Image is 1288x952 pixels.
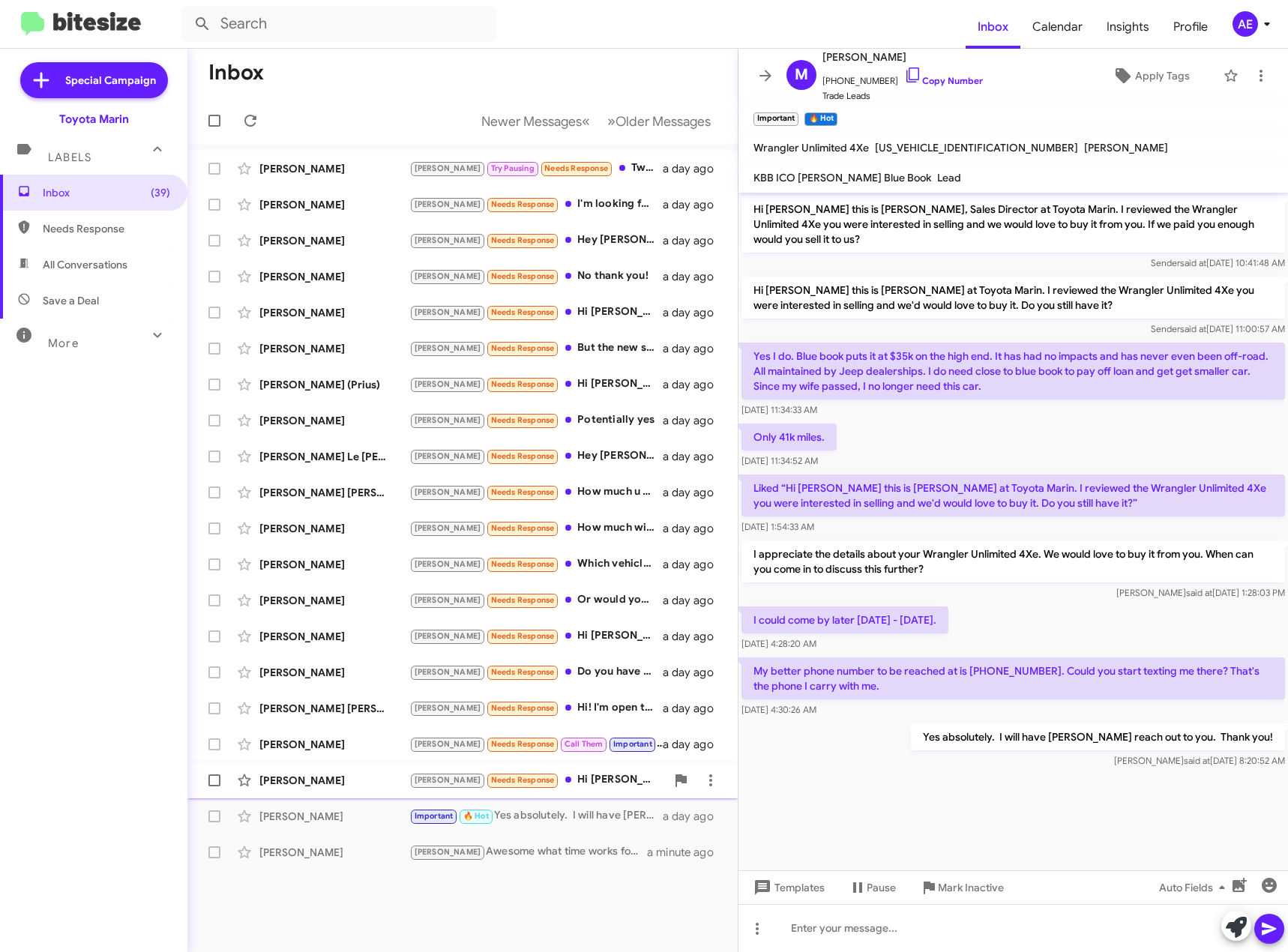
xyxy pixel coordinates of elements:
[259,701,409,716] div: [PERSON_NAME] [PERSON_NAME]
[43,221,170,236] span: Needs Response
[415,847,481,857] span: [PERSON_NAME]
[738,874,837,901] button: Templates
[904,75,983,86] a: Copy Number
[259,521,409,536] div: [PERSON_NAME]
[415,487,481,497] span: [PERSON_NAME]
[741,343,1285,400] p: Yes I do. Blue book puts it at $35k on the high end. It has had no impacts and has never even bee...
[415,811,454,821] span: Important
[491,379,555,389] span: Needs Response
[1159,874,1231,901] span: Auto Fields
[741,404,817,415] span: [DATE] 11:34:33 AM
[1084,141,1168,154] span: [PERSON_NAME]
[1135,62,1190,89] span: Apply Tags
[582,112,590,130] span: «
[822,88,983,103] span: Trade Leads
[741,540,1285,582] p: I appreciate the details about your Wrangler Unlimited 4Xe. We would love to buy it from you. Whe...
[415,163,481,173] span: [PERSON_NAME]
[1151,257,1285,268] span: Sender [DATE] 10:41:48 AM
[741,657,1285,699] p: My better phone number to be reached at is [PHONE_NUMBER]. Could you start texting me there? That...
[908,874,1016,901] button: Mark Inactive
[409,699,663,717] div: Hi! I'm open to hearing an offer
[875,141,1078,154] span: [US_VEHICLE_IDENTIFICATION_NUMBER]
[741,638,816,649] span: [DATE] 4:28:20 AM
[409,555,663,573] div: Which vehicle was this for?
[409,483,663,501] div: How much u r going to pay?
[663,485,726,500] div: a day ago
[151,185,170,200] span: (39)
[647,845,726,860] div: a minute ago
[1116,587,1285,598] span: [PERSON_NAME] [DATE] 1:28:03 PM
[491,307,555,317] span: Needs Response
[663,233,726,248] div: a day ago
[409,232,663,249] div: Hey [PERSON_NAME], thanks for reaching out. The car is actually in [GEOGRAPHIC_DATA], what purcha...
[259,809,409,824] div: [PERSON_NAME]
[259,593,409,608] div: [PERSON_NAME]
[1095,5,1161,49] a: Insights
[741,196,1285,253] p: Hi [PERSON_NAME] this is [PERSON_NAME], Sales Director at Toyota Marin. I reviewed the Wrangler U...
[598,106,720,136] button: Next
[663,449,726,464] div: a day ago
[663,269,726,284] div: a day ago
[741,277,1285,319] p: Hi [PERSON_NAME] this is [PERSON_NAME] at Toyota Marin. I reviewed the Wrangler Unlimited 4Xe you...
[43,185,170,200] span: Inbox
[415,559,481,569] span: [PERSON_NAME]
[663,593,726,608] div: a day ago
[565,739,604,749] span: Call Them
[663,413,726,428] div: a day ago
[750,874,825,901] span: Templates
[415,775,481,785] span: [PERSON_NAME]
[409,519,663,537] div: How much will you buy it for?
[937,171,961,184] span: Lead
[491,631,555,641] span: Needs Response
[753,171,931,184] span: KBB ICO [PERSON_NAME] Blue Book
[867,874,896,901] span: Pause
[259,557,409,572] div: [PERSON_NAME]
[415,451,481,461] span: [PERSON_NAME]
[259,629,409,644] div: [PERSON_NAME]
[837,874,908,901] button: Pause
[48,337,79,350] span: More
[753,141,869,154] span: Wrangler Unlimited 4Xe
[415,235,481,245] span: [PERSON_NAME]
[259,161,409,176] div: [PERSON_NAME]
[415,271,481,281] span: [PERSON_NAME]
[1114,755,1285,766] span: [PERSON_NAME] [DATE] 8:20:52 AM
[1184,755,1210,766] span: said at
[259,737,409,752] div: [PERSON_NAME]
[491,235,555,245] span: Needs Response
[491,163,535,173] span: Try Pausing
[415,703,481,713] span: [PERSON_NAME]
[491,739,555,749] span: Needs Response
[259,341,409,356] div: [PERSON_NAME]
[491,271,555,281] span: Needs Response
[409,735,663,753] div: Was going to come by for the [DATE] sale but I was too busy with work
[409,196,663,213] div: I'm looking for a Mustang Shelby [DATE] to [DATE] Manual transmission if you find one, let me know
[663,161,726,176] div: a day ago
[663,737,726,752] div: a day ago
[259,269,409,284] div: [PERSON_NAME]
[491,487,555,497] span: Needs Response
[491,199,555,209] span: Needs Response
[415,595,481,605] span: [PERSON_NAME]
[43,257,127,272] span: All Conversations
[1151,323,1285,334] span: Sender [DATE] 11:00:57 AM
[259,485,409,500] div: [PERSON_NAME] [PERSON_NAME]
[409,340,663,357] div: But the new sienna is really expensive
[938,874,1004,901] span: Mark Inactive
[415,199,481,209] span: [PERSON_NAME]
[491,703,555,713] span: Needs Response
[741,704,816,715] span: [DATE] 4:30:26 AM
[1020,5,1095,49] a: Calendar
[1161,5,1220,49] a: Profile
[753,112,798,126] small: Important
[491,451,555,461] span: Needs Response
[544,163,608,173] span: Needs Response
[491,343,555,353] span: Needs Response
[472,106,599,136] button: Previous
[409,591,663,609] div: Or would you like me to wait and share their offer?
[181,6,496,42] input: Search
[1233,11,1258,37] div: AE
[663,377,726,392] div: a day ago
